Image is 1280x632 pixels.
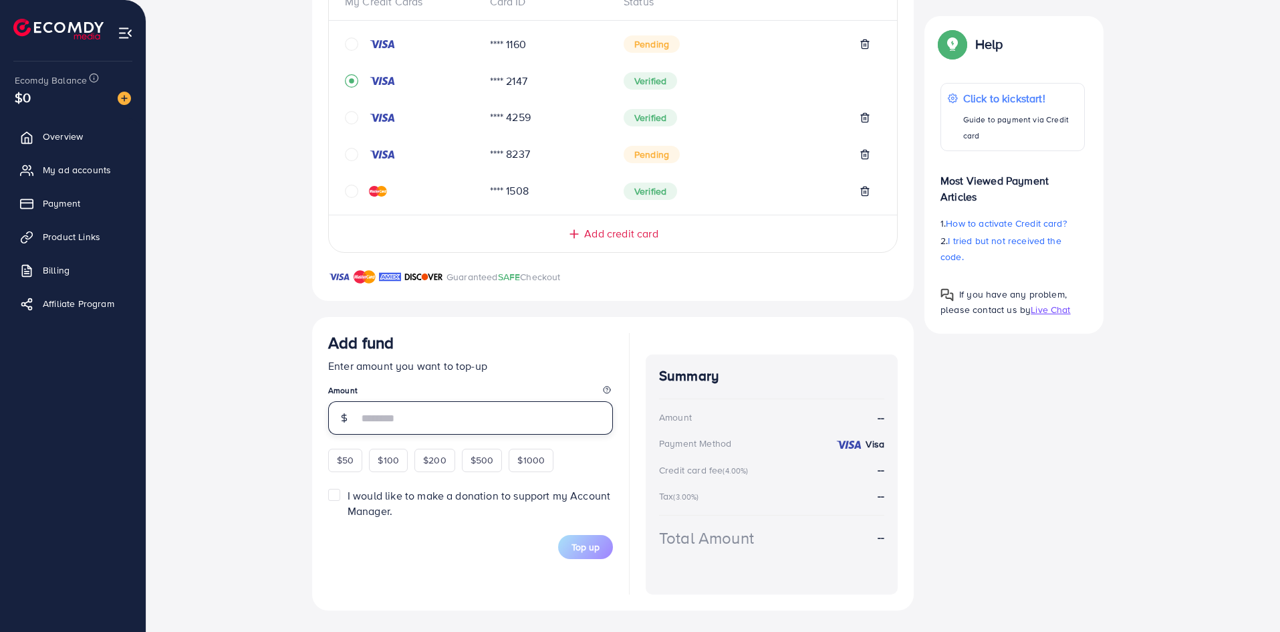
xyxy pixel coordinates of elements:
[345,148,358,161] svg: circle
[10,257,136,284] a: Billing
[940,288,954,302] img: Popup guide
[584,226,658,241] span: Add credit card
[940,162,1085,205] p: Most Viewed Payment Articles
[10,290,136,317] a: Affiliate Program
[624,109,677,126] span: Verified
[866,437,884,451] strong: Visa
[946,217,1066,230] span: How to activate Credit card?
[15,74,87,87] span: Ecomdy Balance
[345,111,358,124] svg: circle
[15,88,31,107] span: $0
[379,269,401,285] img: brand
[369,39,396,49] img: credit
[975,36,1003,52] p: Help
[43,163,111,177] span: My ad accounts
[13,19,104,39] img: logo
[723,465,748,476] small: (4.00%)
[328,358,613,374] p: Enter amount you want to top-up
[673,492,698,502] small: (3.00%)
[878,530,884,545] strong: --
[878,488,884,503] strong: --
[345,185,358,198] svg: circle
[369,112,396,123] img: credit
[10,223,136,250] a: Product Links
[624,146,680,163] span: Pending
[354,269,376,285] img: brand
[345,74,358,88] svg: record circle
[659,463,753,477] div: Credit card fee
[43,297,114,310] span: Affiliate Program
[471,453,494,467] span: $500
[10,123,136,150] a: Overview
[378,453,399,467] span: $100
[498,270,521,284] span: SAFE
[659,526,754,550] div: Total Amount
[963,90,1077,106] p: Click to kickstart!
[345,37,358,51] svg: circle
[624,35,680,53] span: Pending
[328,269,350,285] img: brand
[118,92,131,105] img: image
[43,230,100,243] span: Product Links
[878,410,884,425] strong: --
[624,72,677,90] span: Verified
[940,233,1085,265] p: 2.
[43,264,70,277] span: Billing
[10,156,136,183] a: My ad accounts
[446,269,561,285] p: Guaranteed Checkout
[369,186,387,197] img: credit
[328,333,394,352] h3: Add fund
[940,215,1085,231] p: 1.
[348,488,610,518] span: I would like to make a donation to support my Account Manager.
[940,32,965,56] img: Popup guide
[624,183,677,200] span: Verified
[659,368,884,385] h4: Summary
[43,130,83,143] span: Overview
[118,25,133,41] img: menu
[659,411,692,424] div: Amount
[369,149,396,160] img: credit
[517,453,545,467] span: $1000
[836,439,862,450] img: credit
[558,535,613,559] button: Top up
[43,197,80,210] span: Payment
[1048,266,1270,622] iframe: Chat
[337,453,354,467] span: $50
[423,453,446,467] span: $200
[963,112,1077,144] p: Guide to payment via Credit card
[10,190,136,217] a: Payment
[940,234,1061,264] span: I tried but not received the code.
[328,385,613,401] legend: Amount
[659,490,703,503] div: Tax
[940,288,1067,316] span: If you have any problem, please contact us by
[404,269,443,285] img: brand
[369,76,396,86] img: credit
[1031,303,1070,316] span: Live Chat
[659,437,731,450] div: Payment Method
[571,540,600,554] span: Top up
[878,462,884,477] strong: --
